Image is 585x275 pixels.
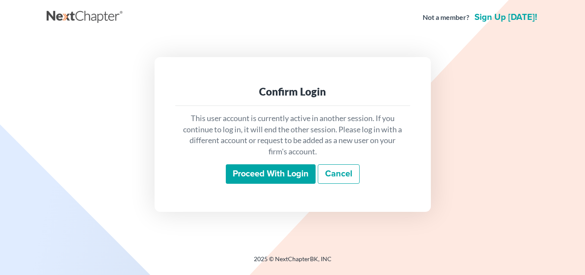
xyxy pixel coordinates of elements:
a: Cancel [318,164,360,184]
p: This user account is currently active in another session. If you continue to log in, it will end ... [182,113,403,157]
a: Sign up [DATE]! [473,13,539,22]
div: 2025 © NextChapterBK, INC [47,255,539,270]
input: Proceed with login [226,164,316,184]
div: Confirm Login [182,85,403,99]
strong: Not a member? [423,13,469,22]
